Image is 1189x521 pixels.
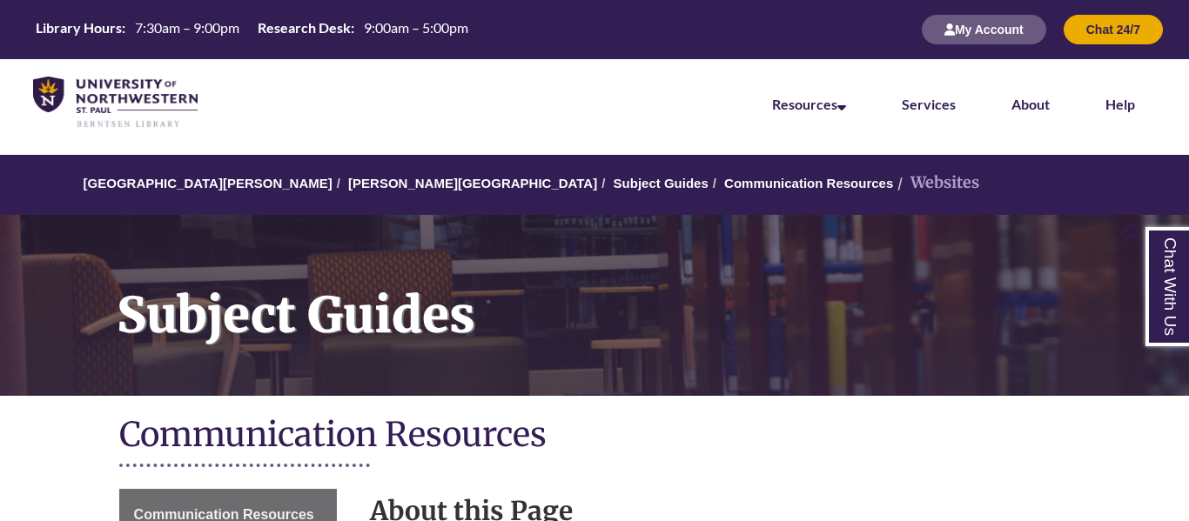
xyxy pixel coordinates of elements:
button: Chat 24/7 [1064,15,1163,44]
a: Communication Resources [724,176,893,190]
a: Resources [772,96,846,112]
a: Subject Guides [614,176,709,190]
h1: Communication Resources [119,413,1071,459]
a: Services [902,96,956,112]
a: [GEOGRAPHIC_DATA][PERSON_NAME] [84,176,333,190]
button: My Account [922,15,1046,44]
a: Help [1105,96,1135,112]
a: Chat 24/7 [1064,22,1163,37]
a: [PERSON_NAME][GEOGRAPHIC_DATA] [348,176,597,190]
table: Hours Today [29,18,475,40]
a: Back to Top [1119,221,1185,244]
th: Research Desk: [251,18,357,37]
h1: Subject Guides [97,215,1189,373]
a: About [1011,96,1050,112]
a: My Account [922,22,1046,37]
li: Websites [893,170,979,196]
a: Hours Today [29,18,475,42]
span: 9:00am – 5:00pm [364,19,468,36]
img: UNWSP Library Logo [33,77,198,129]
th: Library Hours: [29,18,128,37]
span: 7:30am – 9:00pm [135,19,239,36]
